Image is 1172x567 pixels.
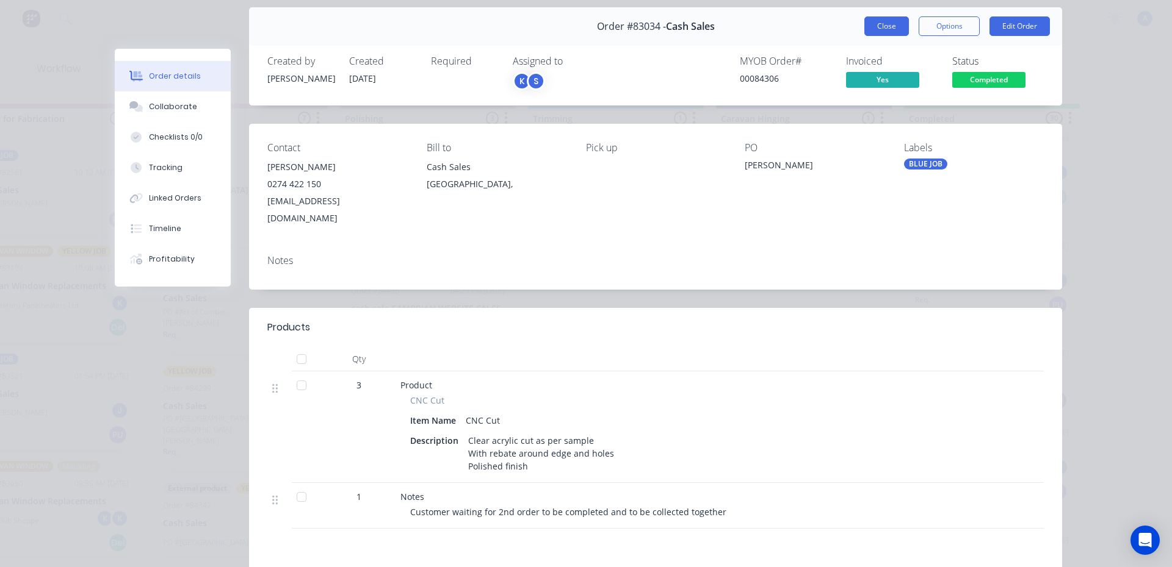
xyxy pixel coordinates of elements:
div: PO [745,142,884,154]
button: Close [864,16,909,36]
span: 1 [356,490,361,503]
div: [PERSON_NAME] [267,72,335,85]
div: Item Name [410,412,461,429]
div: MYOB Order # [740,55,831,67]
span: Completed [952,72,1025,87]
div: [PERSON_NAME]0274 422 150[EMAIL_ADDRESS][DOMAIN_NAME] [267,159,407,227]
div: [PERSON_NAME] [745,159,884,176]
div: Status [952,55,1044,67]
button: Collaborate [115,91,231,122]
div: 00084306 [740,72,831,85]
span: Customer waiting for 2nd order to be completed and to be collected together [410,506,726,518]
div: Linked Orders [149,193,201,204]
button: Completed [952,72,1025,90]
div: K [513,72,531,90]
div: CNC Cut [461,412,505,429]
span: Yes [846,72,919,87]
button: Checklists 0/0 [115,122,231,152]
div: Cash Sales[GEOGRAPHIC_DATA], [427,159,566,198]
span: [DATE] [349,73,376,84]
button: Order details [115,61,231,91]
div: Products [267,320,310,335]
div: Notes [267,255,1044,266]
button: Linked Orders [115,183,231,213]
div: Checklists 0/0 [149,132,203,143]
div: Description [410,432,463,449]
div: Tracking [149,162,183,173]
button: Edit Order [989,16,1050,36]
div: Qty [322,347,396,371]
div: Created by [267,55,335,67]
div: Collaborate [149,101,197,112]
span: 3 [356,379,361,391]
span: Product [400,379,432,391]
div: Bill to [427,142,566,154]
button: KS [513,72,545,90]
div: [GEOGRAPHIC_DATA], [427,176,566,193]
div: Open Intercom Messenger [1130,526,1160,555]
button: Profitability [115,244,231,274]
div: Profitability [149,254,195,265]
div: Labels [904,142,1044,154]
div: Clear acrylic cut as per sample With rebate around edge and holes Polished finish [463,432,619,475]
div: [EMAIL_ADDRESS][DOMAIN_NAME] [267,193,407,227]
div: Required [431,55,498,67]
span: CNC Cut [410,394,444,407]
div: BLUE JOB [904,159,947,169]
div: Timeline [149,223,181,234]
button: Options [919,16,980,36]
span: Order #83034 - [597,21,666,32]
button: Timeline [115,213,231,244]
div: Created [349,55,416,67]
div: 0274 422 150 [267,176,407,193]
div: S [527,72,545,90]
div: Pick up [586,142,726,154]
span: Cash Sales [666,21,715,32]
div: Contact [267,142,407,154]
div: Cash Sales [427,159,566,176]
span: Notes [400,491,424,502]
button: Tracking [115,152,231,183]
div: Assigned to [513,55,635,67]
div: Order details [149,71,201,82]
div: [PERSON_NAME] [267,159,407,176]
div: Invoiced [846,55,938,67]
